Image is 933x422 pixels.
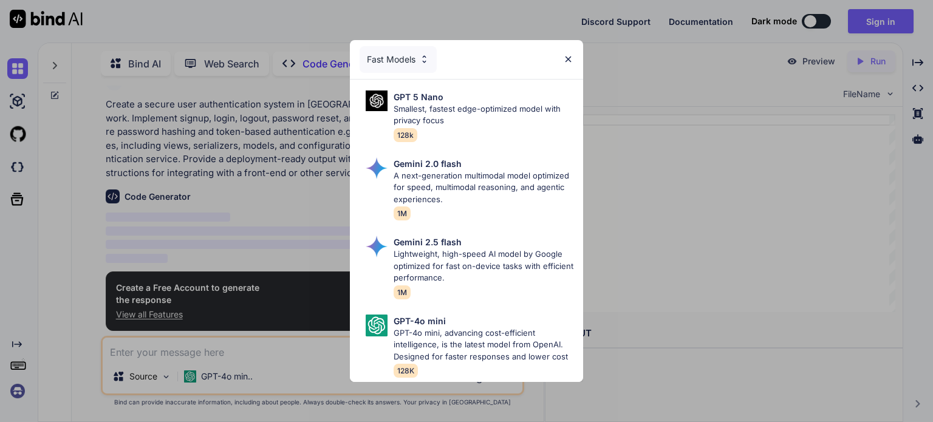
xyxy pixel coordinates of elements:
p: GPT 5 Nano [394,90,443,103]
span: 128k [394,128,417,142]
img: Pick Models [366,157,388,179]
p: GPT-4o mini [394,315,446,327]
div: Fast Models [360,46,437,73]
span: 1M [394,206,411,220]
p: Smallest, fastest edge-optimized model with privacy focus [394,103,573,127]
img: Pick Models [366,90,388,112]
p: Gemini 2.0 flash [394,157,462,170]
span: 1M [394,285,411,299]
span: 128K [394,364,418,378]
img: Pick Models [366,315,388,336]
p: GPT-4o mini, advancing cost-efficient intelligence, is the latest model from OpenAI. Designed for... [394,327,573,363]
img: Pick Models [419,54,429,64]
img: close [563,54,573,64]
p: Gemini 2.5 flash [394,236,462,248]
p: A next-generation multimodal model optimized for speed, multimodal reasoning, and agentic experie... [394,170,573,206]
img: Pick Models [366,236,388,257]
p: Lightweight, high-speed AI model by Google optimized for fast on-device tasks with efficient perf... [394,248,573,284]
